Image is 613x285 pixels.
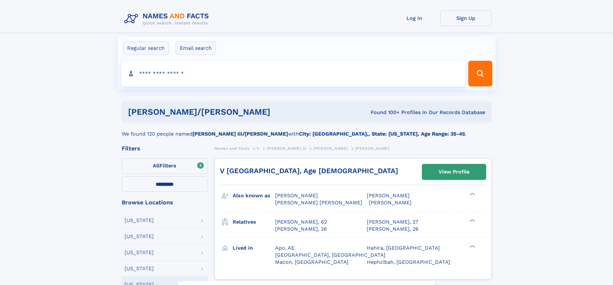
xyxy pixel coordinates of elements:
[121,61,466,86] input: search input
[214,144,250,152] a: Names and Facts
[122,158,208,174] label: Filters
[267,144,306,152] a: [PERSON_NAME] iii
[257,144,260,152] a: V
[440,10,492,26] a: Sign Up
[468,218,476,222] div: ❯
[122,146,208,151] div: Filters
[367,245,440,251] span: Hahira, [GEOGRAPHIC_DATA]
[389,10,440,26] a: Log In
[275,259,348,265] span: Macon, [GEOGRAPHIC_DATA]
[313,146,348,151] span: [PERSON_NAME]
[153,163,160,169] span: All
[122,122,492,138] div: We found 120 people named with .
[125,250,154,255] div: [US_STATE]
[468,61,492,86] button: Search Button
[125,266,154,271] div: [US_STATE]
[468,244,476,248] div: ❯
[367,192,410,199] span: [PERSON_NAME]
[233,217,275,227] h3: Relatives
[176,41,216,55] label: Email search
[275,218,327,226] a: [PERSON_NAME], 62
[275,252,385,258] span: [GEOGRAPHIC_DATA], [GEOGRAPHIC_DATA]
[267,146,306,151] span: [PERSON_NAME] iii
[313,144,348,152] a: [PERSON_NAME]
[299,131,465,137] b: City: [GEOGRAPHIC_DATA],, State: [US_STATE], Age Range: 35-45
[257,146,260,151] span: V
[320,109,485,116] div: Found 100+ Profiles In Our Records Database
[275,200,362,206] span: [PERSON_NAME] [PERSON_NAME]
[122,10,214,28] img: Logo Names and Facts
[233,243,275,254] h3: Lived in
[275,226,327,233] a: [PERSON_NAME], 26
[220,167,398,175] a: V [GEOGRAPHIC_DATA], Age [DEMOGRAPHIC_DATA]
[367,218,418,226] a: [PERSON_NAME], 27
[233,190,275,201] h3: Also known as
[468,192,476,196] div: ❯
[355,146,390,151] span: [PERSON_NAME]
[275,192,318,199] span: [PERSON_NAME]
[275,245,294,251] span: Apo, AE
[192,131,288,137] b: [PERSON_NAME] Iii/[PERSON_NAME]
[369,200,412,206] span: [PERSON_NAME]
[128,108,320,116] h1: [PERSON_NAME]/[PERSON_NAME]
[123,41,169,55] label: Regular search
[125,234,154,239] div: [US_STATE]
[122,200,208,205] div: Browse Locations
[367,259,450,265] span: Hephzibah, [GEOGRAPHIC_DATA]
[125,218,154,223] div: [US_STATE]
[422,164,486,180] a: View Profile
[439,165,469,179] div: View Profile
[367,226,419,233] a: [PERSON_NAME], 26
